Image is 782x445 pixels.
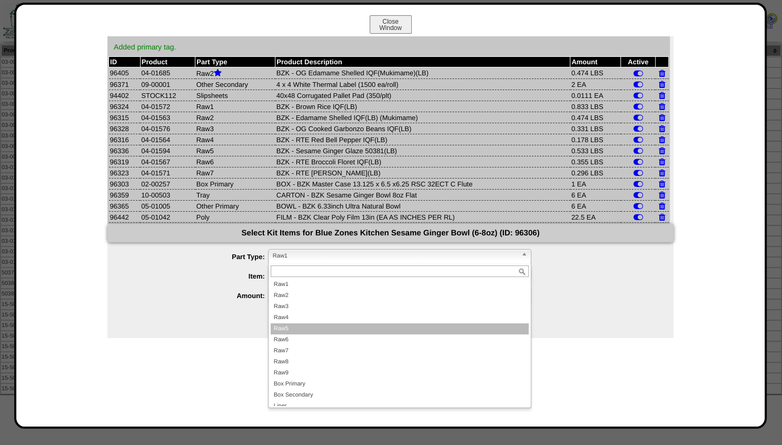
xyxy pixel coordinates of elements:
th: Part Type [195,57,275,67]
td: 96371 [109,79,141,90]
td: 04-01576 [140,123,195,134]
td: 0.474 LBS [570,67,621,79]
td: 96359 [109,190,141,201]
li: Raw2 [271,290,529,301]
td: 0.355 LBS [570,156,621,167]
td: 04-01564 [140,134,195,145]
td: 2 EA [570,79,621,90]
th: ID [109,57,141,67]
td: 0.533 LBS [570,145,621,156]
td: Raw1 [195,101,275,112]
th: Amount [570,57,621,67]
td: 0.331 LBS [570,123,621,134]
td: 09-00001 [140,79,195,90]
div: Added primary tag. [108,37,669,56]
td: 96323 [109,167,141,179]
td: 96324 [109,101,141,112]
td: Raw2 [195,112,275,123]
td: 04-01594 [140,145,195,156]
div: Select Kit Items for Blue Zones Kitchen Sesame Ginger Bowl (6-8oz) (ID: 96306) [107,224,674,242]
td: 04-01567 [140,156,195,167]
td: 0.833 LBS [570,101,621,112]
li: Raw7 [271,345,529,357]
td: BZK - Brown Rice IQF(LB) [275,101,570,112]
th: Product [140,57,195,67]
td: Raw6 [195,156,275,167]
td: Tray [195,190,275,201]
td: 96365 [109,201,141,212]
td: 40x48 Corrugated Pallet Pad (350/plt) [275,90,570,101]
li: Raw4 [271,312,529,323]
td: 04-01571 [140,167,195,179]
td: 94402 [109,90,141,101]
td: 96303 [109,179,141,190]
td: 0.474 LBS [570,112,621,123]
li: Raw9 [271,368,529,379]
td: Other Secondary [195,79,275,90]
td: FILM - BZK Clear Poly Film 13in (EA AS INCHES PER RL) [275,212,570,223]
td: Raw5 [195,145,275,156]
li: Raw1 [271,279,529,290]
td: BOX - BZK Master Case 13.125 x 6.5 x6.25 RSC 32ECT C Flute [275,179,570,190]
span: Raw1 [273,250,517,262]
td: STOCK112 [140,90,195,101]
td: 04-01563 [140,112,195,123]
td: Box Primary [195,179,275,190]
td: 0.178 LBS [570,134,621,145]
td: 04-01685 [140,67,195,79]
td: 0.0111 EA [570,90,621,101]
td: Other Primary [195,201,275,212]
td: 22.5 EA [570,212,621,223]
a: CloseWindow [369,24,413,32]
li: Raw5 [271,323,529,334]
td: BZK - RTE Broccoli Floret IQF(LB) [275,156,570,167]
td: BOWL - BZK 6.33inch Ultra Natural Bowl [275,201,570,212]
td: 05-01005 [140,201,195,212]
th: Product Description [275,57,570,67]
td: BZK - RTE [PERSON_NAME](LB) [275,167,570,179]
td: 6 EA [570,190,621,201]
td: Raw3 [195,123,275,134]
td: CARTON - BZK Sesame Ginger Bowl 8oz Flat [275,190,570,201]
td: 4 x 4 White Thermal Label (1500 ea/roll) [275,79,570,90]
li: Box Primary [271,379,529,390]
li: Box Secondary [271,390,529,401]
td: BZK - OG Edamame Shelled IQF(Mukimame)(LB) [275,67,570,79]
td: 96405 [109,67,141,79]
td: BZK - RTE Red Bell Pepper IQF(LB) [275,134,570,145]
li: Raw3 [271,301,529,312]
td: 96328 [109,123,141,134]
td: Poly [195,212,275,223]
td: 96336 [109,145,141,156]
td: 6 EA [570,201,621,212]
td: Raw4 [195,134,275,145]
button: CloseWindow [370,15,412,34]
label: Item: [128,272,268,280]
td: 02-00257 [140,179,195,190]
td: 10-00503 [140,190,195,201]
label: Part Type: [128,253,268,261]
th: Active [621,57,655,67]
td: 96319 [109,156,141,167]
li: Liner [271,401,529,412]
li: Raw6 [271,334,529,345]
li: Raw8 [271,357,529,368]
td: Raw2 [195,67,275,79]
td: BZK - Sesame Ginger Glaze 50381(LB) [275,145,570,156]
label: Amount: [128,292,268,300]
td: BZK - OG Cooked Garbonzo Beans IQF(LB) [275,123,570,134]
td: 05-01042 [140,212,195,223]
td: 04-01572 [140,101,195,112]
td: 1 EA [570,179,621,190]
td: BZK - Edamame Shelled IQF(LB) (Mukimame) [275,112,570,123]
td: 96316 [109,134,141,145]
td: Raw7 [195,167,275,179]
td: 0.296 LBS [570,167,621,179]
td: 96442 [109,212,141,223]
td: 96315 [109,112,141,123]
td: Slipsheets [195,90,275,101]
